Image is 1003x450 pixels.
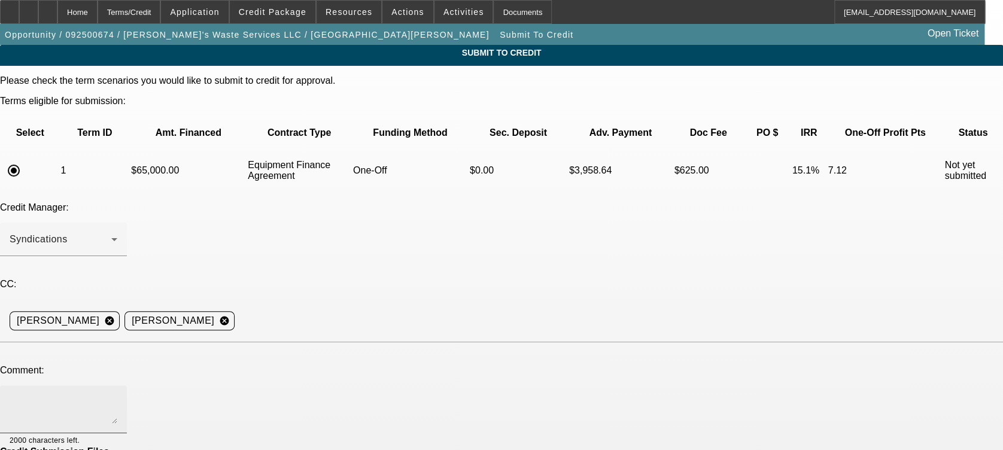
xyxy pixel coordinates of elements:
button: Submit To Credit [497,24,576,45]
span: [PERSON_NAME] [132,314,214,328]
button: Application [161,1,228,23]
p: PO $ [744,127,789,138]
p: Doc Fee [674,127,743,138]
span: Application [170,7,219,17]
p: Equipment Finance Agreement [248,160,351,181]
p: One-Off Profit Pts [828,127,942,138]
p: $0.00 [470,165,567,176]
span: Submit To Credit [500,30,573,39]
mat-icon: cancel [214,315,235,326]
p: 7.12 [828,165,942,176]
button: Resources [317,1,381,23]
p: Status [944,127,1001,138]
span: Opportunity / 092500674 / [PERSON_NAME]'s Waste Services LLC / [GEOGRAPHIC_DATA][PERSON_NAME] [5,30,490,39]
p: Not yet submitted [944,160,1001,181]
button: Credit Package [230,1,315,23]
button: Actions [382,1,433,23]
p: Select [2,127,58,138]
p: Sec. Deposit [470,127,567,138]
p: Amt. Financed [131,127,245,138]
p: IRR [792,127,826,138]
p: $65,000.00 [131,165,245,176]
p: 1 [60,165,129,176]
p: Adv. Payment [569,127,672,138]
p: One-Off [353,165,467,176]
span: [PERSON_NAME] [17,314,99,328]
p: Contract Type [248,127,351,138]
p: $625.00 [674,165,743,176]
p: Term ID [60,127,129,138]
span: Resources [326,7,372,17]
span: Activities [443,7,484,17]
p: $3,958.64 [569,165,672,176]
p: Funding Method [353,127,467,138]
mat-icon: cancel [99,315,120,326]
mat-hint: 2000 characters left. [10,433,80,446]
span: Actions [391,7,424,17]
span: Syndications [10,234,68,244]
button: Activities [434,1,493,23]
p: 15.1% [792,165,826,176]
span: Submit To Credit [9,48,994,57]
a: Open Ticket [923,23,983,44]
span: Credit Package [239,7,306,17]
